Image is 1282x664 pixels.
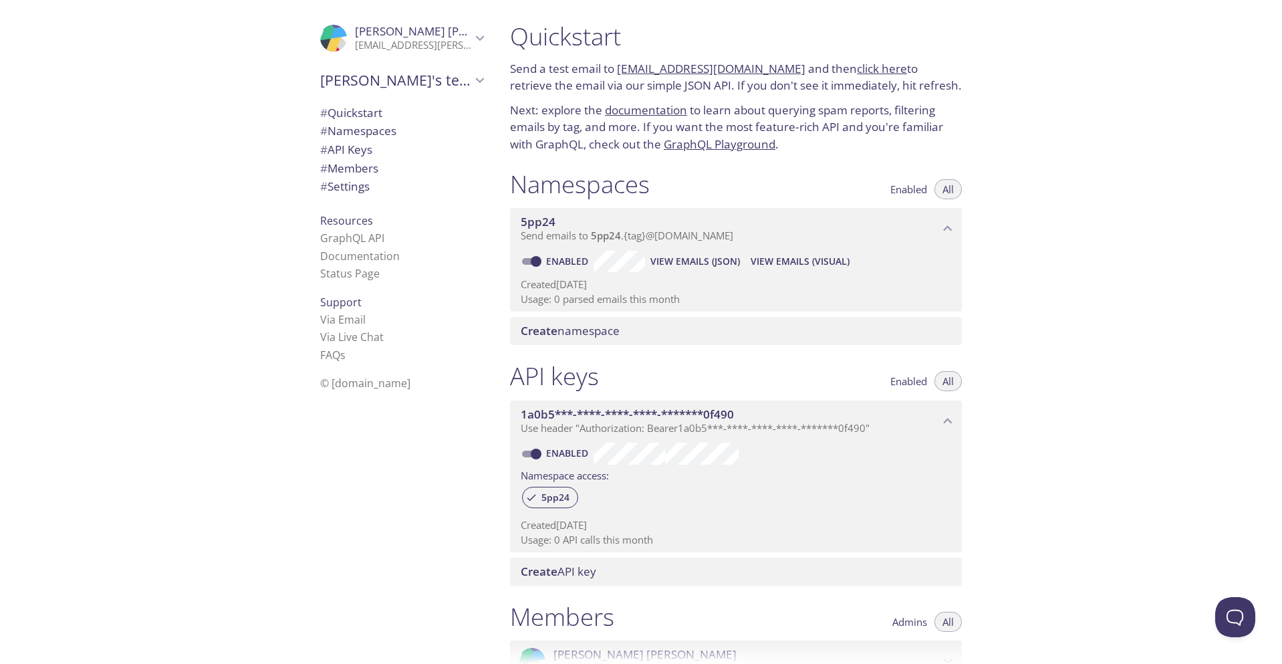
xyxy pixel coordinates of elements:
[309,63,494,98] div: Miguel's team
[521,214,555,229] span: 5pp24
[510,361,599,391] h1: API keys
[320,123,328,138] span: #
[650,253,740,269] span: View Emails (JSON)
[884,612,935,632] button: Admins
[320,213,373,228] span: Resources
[510,21,962,51] h1: Quickstart
[751,253,850,269] span: View Emails (Visual)
[934,179,962,199] button: All
[320,266,380,281] a: Status Page
[605,102,687,118] a: documentation
[320,105,328,120] span: #
[934,371,962,391] button: All
[521,323,557,338] span: Create
[320,295,362,310] span: Support
[340,348,346,362] span: s
[309,177,494,196] div: Team Settings
[320,179,370,194] span: Settings
[522,487,578,508] div: 5pp24
[510,102,962,153] p: Next: explore the to learn about querying spam reports, filtering emails by tag, and more. If you...
[320,142,328,157] span: #
[521,465,609,484] label: Namespace access:
[745,251,855,272] button: View Emails (Visual)
[521,278,951,292] p: Created [DATE]
[544,447,594,459] a: Enabled
[309,16,494,60] div: Miguel Torres
[510,208,962,249] div: 5pp24 namespace
[309,140,494,159] div: API Keys
[355,23,538,39] span: [PERSON_NAME] [PERSON_NAME]
[521,564,557,579] span: Create
[320,142,372,157] span: API Keys
[309,159,494,178] div: Members
[521,518,951,532] p: Created [DATE]
[882,371,935,391] button: Enabled
[934,612,962,632] button: All
[591,229,621,242] span: 5pp24
[320,123,396,138] span: Namespaces
[882,179,935,199] button: Enabled
[320,160,378,176] span: Members
[510,60,962,94] p: Send a test email to and then to retrieve the email via our simple JSON API. If you don't see it ...
[320,330,384,344] a: Via Live Chat
[645,251,745,272] button: View Emails (JSON)
[521,564,596,579] span: API key
[510,602,614,632] h1: Members
[664,136,775,152] a: GraphQL Playground
[320,71,471,90] span: [PERSON_NAME]'s team
[510,317,962,345] div: Create namespace
[309,122,494,140] div: Namespaces
[521,292,951,306] p: Usage: 0 parsed emails this month
[521,229,733,242] span: Send emails to . {tag} @[DOMAIN_NAME]
[510,558,962,586] div: Create API Key
[355,39,471,52] p: [EMAIL_ADDRESS][PERSON_NAME][DOMAIN_NAME]
[320,312,366,327] a: Via Email
[320,231,384,245] a: GraphQL API
[1215,597,1255,637] iframe: Help Scout Beacon - Open
[617,61,805,76] a: [EMAIL_ADDRESS][DOMAIN_NAME]
[320,376,410,391] span: © [DOMAIN_NAME]
[510,169,650,199] h1: Namespaces
[857,61,907,76] a: click here
[320,348,346,362] a: FAQ
[544,255,594,267] a: Enabled
[320,179,328,194] span: #
[320,105,382,120] span: Quickstart
[521,323,620,338] span: namespace
[521,533,951,547] p: Usage: 0 API calls this month
[320,160,328,176] span: #
[309,104,494,122] div: Quickstart
[320,249,400,263] a: Documentation
[533,491,578,504] span: 5pp24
